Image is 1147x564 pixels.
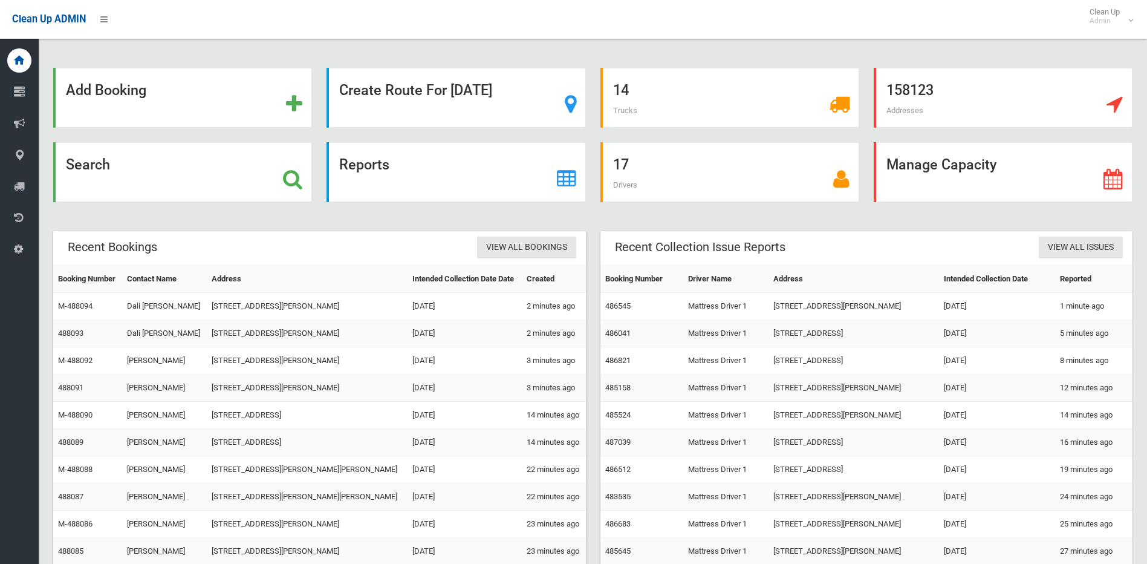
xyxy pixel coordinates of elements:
[605,383,631,392] a: 485158
[522,347,586,375] td: 3 minutes ago
[768,293,939,320] td: [STREET_ADDRESS][PERSON_NAME]
[939,347,1055,375] td: [DATE]
[1039,237,1123,259] a: View All Issues
[683,511,768,538] td: Mattress Driver 1
[122,375,207,402] td: [PERSON_NAME]
[339,82,492,99] strong: Create Route For [DATE]
[768,266,939,293] th: Address
[874,142,1132,202] a: Manage Capacity
[939,511,1055,538] td: [DATE]
[408,484,522,511] td: [DATE]
[683,402,768,429] td: Mattress Driver 1
[605,438,631,447] a: 487039
[683,484,768,511] td: Mattress Driver 1
[58,546,83,556] a: 488085
[1055,293,1132,320] td: 1 minute ago
[939,375,1055,402] td: [DATE]
[683,320,768,347] td: Mattress Driver 1
[58,410,93,419] a: M-488090
[600,142,859,202] a: 17 Drivers
[1055,484,1132,511] td: 24 minutes ago
[477,237,576,259] a: View All Bookings
[327,68,585,128] a: Create Route For [DATE]
[613,180,637,189] span: Drivers
[768,456,939,484] td: [STREET_ADDRESS]
[53,68,312,128] a: Add Booking
[122,456,207,484] td: [PERSON_NAME]
[605,546,631,556] a: 485645
[605,492,631,501] a: 483535
[600,235,800,259] header: Recent Collection Issue Reports
[600,266,684,293] th: Booking Number
[605,301,631,310] a: 486545
[58,519,93,528] a: M-488086
[683,293,768,320] td: Mattress Driver 1
[408,402,522,429] td: [DATE]
[939,266,1055,293] th: Intended Collection Date
[939,320,1055,347] td: [DATE]
[600,68,859,128] a: 14 Trucks
[886,156,996,173] strong: Manage Capacity
[207,375,407,402] td: [STREET_ADDRESS][PERSON_NAME]
[58,301,93,310] a: M-488094
[122,429,207,456] td: [PERSON_NAME]
[768,511,939,538] td: [STREET_ADDRESS][PERSON_NAME]
[768,347,939,375] td: [STREET_ADDRESS]
[605,465,631,474] a: 486512
[122,320,207,347] td: Dali [PERSON_NAME]
[939,456,1055,484] td: [DATE]
[886,82,934,99] strong: 158123
[207,429,407,456] td: [STREET_ADDRESS]
[1084,7,1132,25] span: Clean Up
[53,235,172,259] header: Recent Bookings
[207,402,407,429] td: [STREET_ADDRESS]
[768,429,939,456] td: [STREET_ADDRESS]
[605,356,631,365] a: 486821
[408,429,522,456] td: [DATE]
[1055,320,1132,347] td: 5 minutes ago
[327,142,585,202] a: Reports
[522,293,586,320] td: 2 minutes ago
[122,266,207,293] th: Contact Name
[522,375,586,402] td: 3 minutes ago
[522,429,586,456] td: 14 minutes ago
[66,82,146,99] strong: Add Booking
[58,438,83,447] a: 488089
[53,266,122,293] th: Booking Number
[939,484,1055,511] td: [DATE]
[408,347,522,375] td: [DATE]
[1055,266,1132,293] th: Reported
[683,456,768,484] td: Mattress Driver 1
[207,320,407,347] td: [STREET_ADDRESS][PERSON_NAME]
[1055,347,1132,375] td: 8 minutes ago
[939,293,1055,320] td: [DATE]
[207,347,407,375] td: [STREET_ADDRESS][PERSON_NAME]
[122,347,207,375] td: [PERSON_NAME]
[605,329,631,338] a: 486041
[66,156,110,173] strong: Search
[768,484,939,511] td: [STREET_ADDRESS][PERSON_NAME]
[58,465,93,474] a: M-488088
[53,142,312,202] a: Search
[1055,456,1132,484] td: 19 minutes ago
[408,320,522,347] td: [DATE]
[207,511,407,538] td: [STREET_ADDRESS][PERSON_NAME]
[768,320,939,347] td: [STREET_ADDRESS]
[207,456,407,484] td: [STREET_ADDRESS][PERSON_NAME][PERSON_NAME]
[874,68,1132,128] a: 158123 Addresses
[605,410,631,419] a: 485524
[683,375,768,402] td: Mattress Driver 1
[122,293,207,320] td: Dali [PERSON_NAME]
[768,375,939,402] td: [STREET_ADDRESS][PERSON_NAME]
[613,106,637,115] span: Trucks
[1055,511,1132,538] td: 25 minutes ago
[207,293,407,320] td: [STREET_ADDRESS][PERSON_NAME]
[683,429,768,456] td: Mattress Driver 1
[122,402,207,429] td: [PERSON_NAME]
[522,484,586,511] td: 22 minutes ago
[207,484,407,511] td: [STREET_ADDRESS][PERSON_NAME][PERSON_NAME]
[768,402,939,429] td: [STREET_ADDRESS][PERSON_NAME]
[683,266,768,293] th: Driver Name
[339,156,389,173] strong: Reports
[122,511,207,538] td: [PERSON_NAME]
